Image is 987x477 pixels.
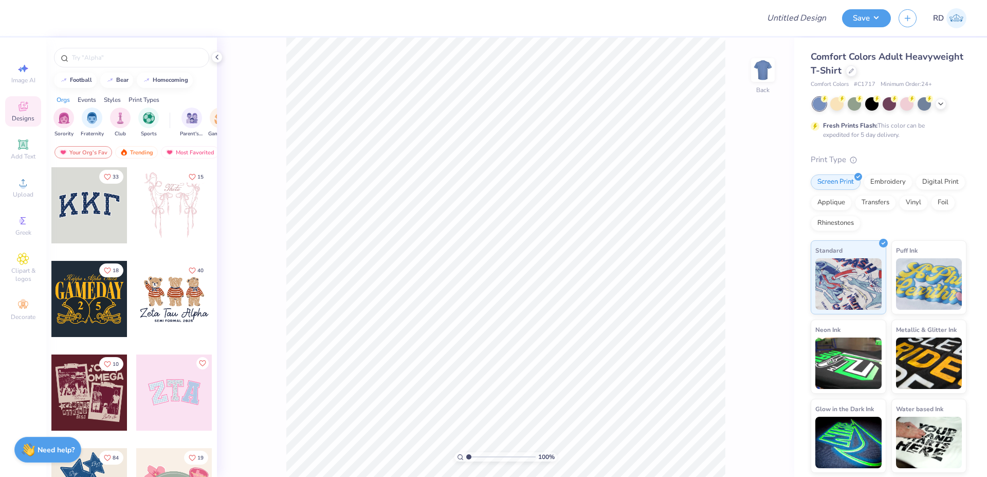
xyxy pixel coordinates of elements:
[106,77,114,83] img: trend_line.gif
[197,174,204,180] span: 15
[933,12,944,24] span: RD
[113,268,119,273] span: 18
[11,76,35,84] span: Image AI
[815,338,882,389] img: Neon Ink
[180,108,204,138] div: filter for Parent's Weekend
[138,108,159,138] button: filter button
[100,73,133,88] button: bear
[842,9,891,27] button: Save
[11,152,35,161] span: Add Text
[811,154,966,166] div: Print Type
[54,73,97,88] button: football
[141,130,157,138] span: Sports
[931,195,955,210] div: Foil
[11,313,35,321] span: Decorate
[13,190,33,199] span: Upload
[53,108,74,138] div: filter for Sorority
[60,77,68,83] img: trend_line.gif
[99,357,123,371] button: Like
[214,112,226,124] img: Game Day Image
[129,95,159,104] div: Print Types
[811,216,861,231] div: Rhinestones
[864,174,912,190] div: Embroidery
[113,455,119,461] span: 84
[811,80,849,89] span: Comfort Colors
[70,77,92,83] div: football
[86,112,98,124] img: Fraternity Image
[756,85,770,95] div: Back
[58,112,70,124] img: Sorority Image
[184,451,208,465] button: Like
[99,451,123,465] button: Like
[896,324,957,335] span: Metallic & Glitter Ink
[933,8,966,28] a: RD
[138,108,159,138] div: filter for Sports
[180,108,204,138] button: filter button
[946,8,966,28] img: Rommel Del Rosario
[81,130,104,138] span: Fraternity
[166,149,174,156] img: most_fav.gif
[208,108,232,138] div: filter for Game Day
[208,108,232,138] button: filter button
[184,170,208,184] button: Like
[815,258,882,310] img: Standard
[538,452,555,462] span: 100 %
[184,263,208,277] button: Like
[854,80,875,89] span: # C1717
[110,108,131,138] button: filter button
[142,77,151,83] img: trend_line.gif
[113,362,119,367] span: 10
[916,174,965,190] div: Digital Print
[137,73,193,88] button: homecoming
[115,146,158,158] div: Trending
[54,146,112,158] div: Your Org's Fav
[186,112,198,124] img: Parent's Weekend Image
[59,149,67,156] img: most_fav.gif
[197,455,204,461] span: 19
[899,195,928,210] div: Vinyl
[811,50,963,77] span: Comfort Colors Adult Heavyweight T-Shirt
[110,108,131,138] div: filter for Club
[53,108,74,138] button: filter button
[855,195,896,210] div: Transfers
[811,174,861,190] div: Screen Print
[99,170,123,184] button: Like
[115,130,126,138] span: Club
[78,95,96,104] div: Events
[815,324,840,335] span: Neon Ink
[115,112,126,124] img: Club Image
[153,77,188,83] div: homecoming
[12,114,34,122] span: Designs
[815,245,843,256] span: Standard
[143,112,155,124] img: Sports Image
[815,403,874,414] span: Glow in the Dark Ink
[759,8,834,28] input: Untitled Design
[5,267,41,283] span: Clipart & logos
[81,108,104,138] div: filter for Fraternity
[823,121,878,130] strong: Fresh Prints Flash:
[54,130,74,138] span: Sorority
[896,417,962,468] img: Water based Ink
[896,338,962,389] img: Metallic & Glitter Ink
[15,228,31,237] span: Greek
[197,268,204,273] span: 40
[104,95,121,104] div: Styles
[116,77,129,83] div: bear
[753,60,773,80] img: Back
[113,174,119,180] span: 33
[57,95,70,104] div: Orgs
[196,357,209,369] button: Like
[815,417,882,468] img: Glow in the Dark Ink
[81,108,104,138] button: filter button
[38,445,75,455] strong: Need help?
[180,130,204,138] span: Parent's Weekend
[896,245,918,256] span: Puff Ink
[99,263,123,277] button: Like
[823,121,949,139] div: This color can be expedited for 5 day delivery.
[811,195,852,210] div: Applique
[896,258,962,310] img: Puff Ink
[208,130,232,138] span: Game Day
[881,80,932,89] span: Minimum Order: 24 +
[161,146,219,158] div: Most Favorited
[896,403,943,414] span: Water based Ink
